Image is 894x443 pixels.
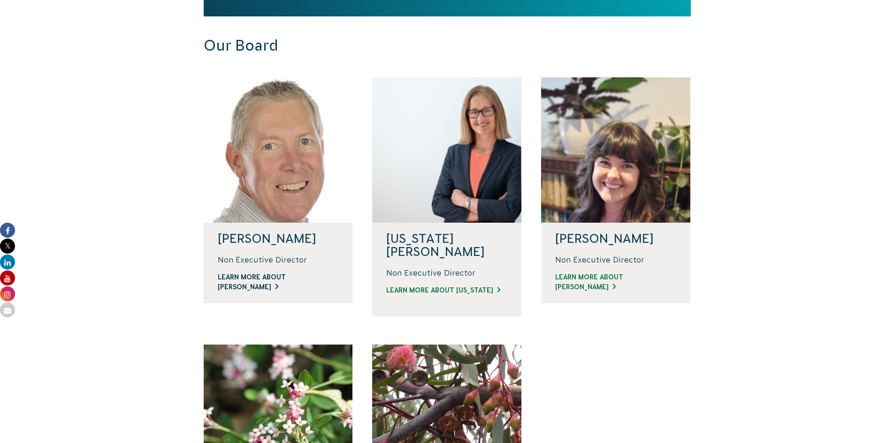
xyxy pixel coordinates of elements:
[204,37,564,55] h3: Our Board
[555,232,676,245] h4: [PERSON_NAME]
[218,272,339,292] a: LEARN MORE ABOUT [PERSON_NAME]
[386,232,507,258] h4: [US_STATE][PERSON_NAME]
[386,285,507,295] a: LEARN MORE ABOUT [US_STATE]
[218,232,339,245] h4: [PERSON_NAME]
[555,272,676,292] a: LEARN MORE ABOUT [PERSON_NAME]
[555,255,676,265] p: Non Executive Director
[218,255,339,265] p: Non Executive Director
[386,268,507,278] p: Non Executive Director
